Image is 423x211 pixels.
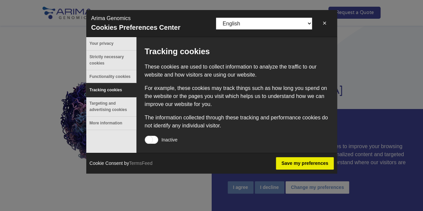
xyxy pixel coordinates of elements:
[91,22,181,32] p: Cookies Preferences Center
[86,84,136,97] button: Tracking cookies
[86,37,136,50] button: Your privacy
[86,97,136,116] button: Targeting and advertising cookies
[145,84,329,108] p: For example, these cookies may track things such as how long you spend on the website or the page...
[145,136,178,142] label: Inactive
[86,70,136,83] button: Functionality cookies
[86,50,136,70] button: Strictly necessary cookies
[145,45,329,58] p: Tracking cookies
[129,161,152,166] a: TermsFeed
[145,63,329,79] p: These cookies are used to collect information to analyze the traffic to our website and how visit...
[86,37,136,153] ul: Menu
[145,114,329,130] p: The information collected through these tracking and performance cookies do not identify any indi...
[86,153,156,174] div: Cookie Consent by
[86,117,136,130] button: More information
[317,17,332,30] button: ✕
[91,14,131,22] p: Arima Genomics
[276,157,333,170] button: Save my preferences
